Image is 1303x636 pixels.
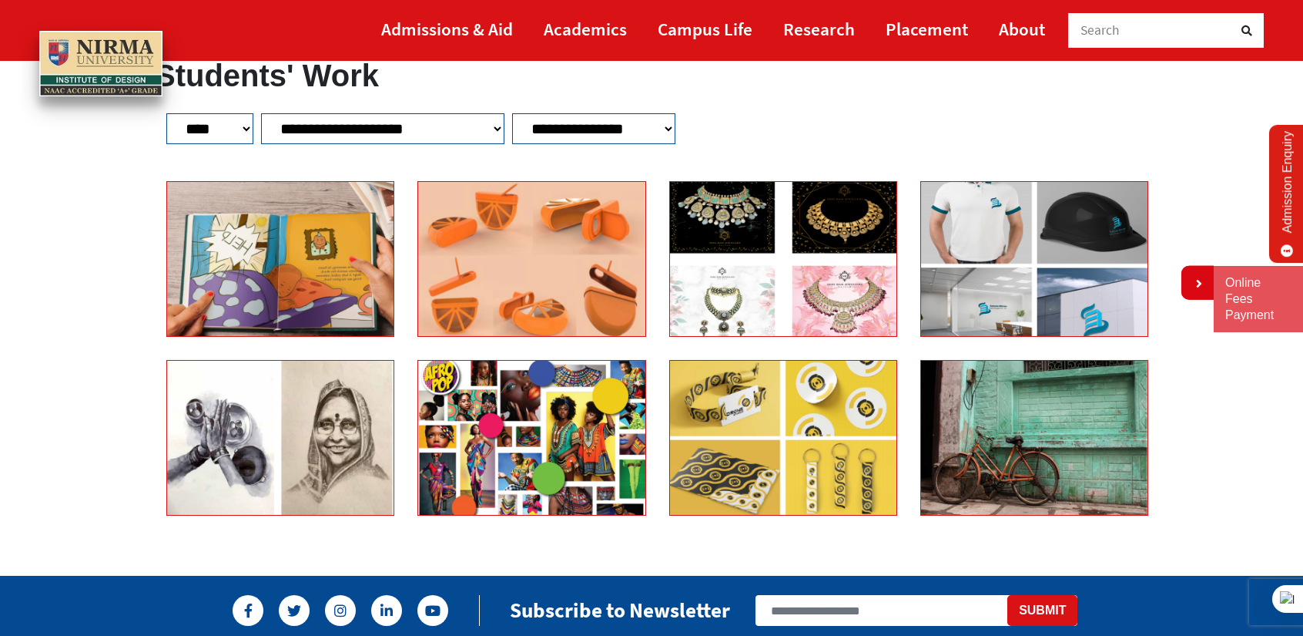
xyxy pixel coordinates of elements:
[510,597,730,623] h2: Subscribe to Newsletter
[39,31,162,97] img: main_logo
[999,12,1045,46] a: About
[886,12,968,46] a: Placement
[155,57,1148,94] h1: Students' Work
[544,12,627,46] a: Academics
[1007,595,1077,626] button: Submit
[658,12,752,46] a: Campus Life
[783,12,855,46] a: Research
[1080,22,1120,39] span: Search
[1225,275,1291,323] a: Online Fees Payment
[381,12,513,46] a: Admissions & Aid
